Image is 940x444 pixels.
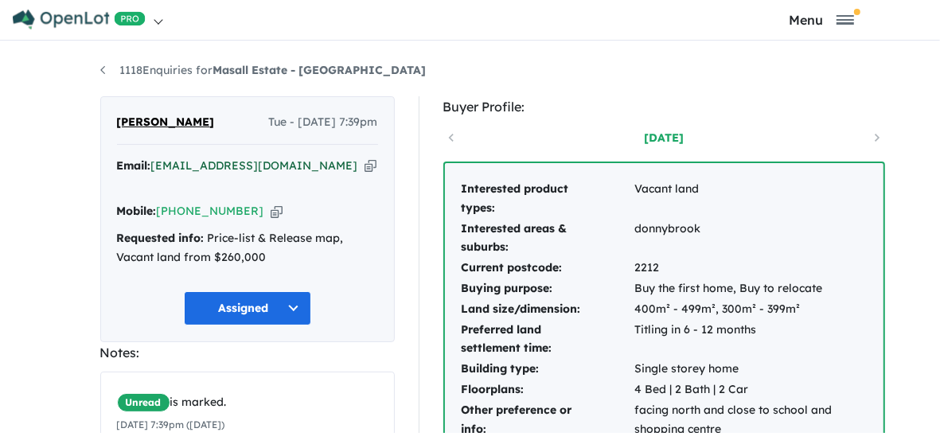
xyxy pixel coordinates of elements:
td: Titling in 6 - 12 months [634,320,868,360]
td: 2212 [634,258,868,278]
small: [DATE] 7:39pm ([DATE]) [117,419,225,430]
nav: breadcrumb [100,61,841,80]
a: [PHONE_NUMBER] [157,204,264,218]
td: Land size/dimension: [461,299,634,320]
img: Openlot PRO Logo White [13,10,146,29]
td: donnybrook [634,219,868,259]
td: Building type: [461,359,634,380]
td: Floorplans: [461,380,634,400]
strong: Requested info: [117,231,205,245]
button: Assigned [184,291,311,325]
td: Preferred land settlement time: [461,320,634,360]
td: Current postcode: [461,258,634,278]
div: Buyer Profile: [443,96,885,118]
a: [EMAIL_ADDRESS][DOMAIN_NAME] [151,158,358,173]
span: Tue - [DATE] 7:39pm [269,113,378,132]
div: is marked. [117,393,393,412]
td: Interested product types: [461,179,634,219]
td: Other preference or info: [461,400,634,440]
td: Interested areas & suburbs: [461,219,634,259]
strong: Masall Estate - [GEOGRAPHIC_DATA] [213,63,427,77]
button: Toggle navigation [707,12,936,27]
td: Buying purpose: [461,278,634,299]
td: 4 Bed | 2 Bath | 2 Car [634,380,868,400]
strong: Email: [117,158,151,173]
td: Buy the first home, Buy to relocate [634,278,868,299]
button: Copy [365,158,376,174]
div: Price-list & Release map, Vacant land from $260,000 [117,229,378,267]
td: 400m² - 499m², 300m² - 399m² [634,299,868,320]
a: 1118Enquiries forMasall Estate - [GEOGRAPHIC_DATA] [100,63,427,77]
strong: Mobile: [117,204,157,218]
div: Notes: [100,342,395,364]
button: Copy [271,203,283,220]
span: Unread [117,393,170,412]
td: facing north and close to school and shopping centre [634,400,868,440]
a: [DATE] [596,130,731,146]
span: [PERSON_NAME] [117,113,215,132]
td: Single storey home [634,359,868,380]
td: Vacant land [634,179,868,219]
